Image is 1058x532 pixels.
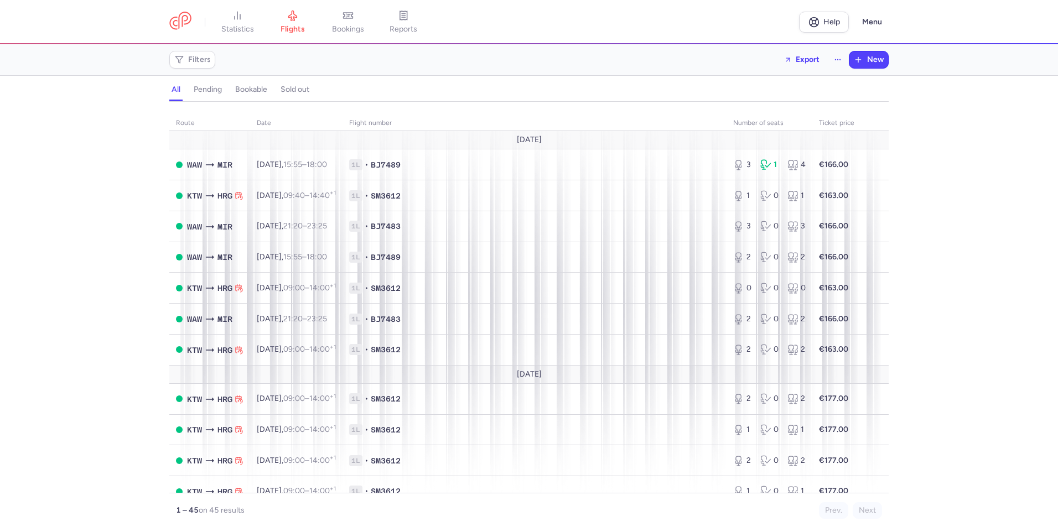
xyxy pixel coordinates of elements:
a: CitizenPlane red outlined logo [169,12,191,32]
span: flights [281,24,305,34]
span: [DATE], [257,314,327,324]
span: [DATE], [257,456,336,465]
span: 1L [349,221,362,232]
strong: €163.00 [819,283,848,293]
span: • [365,283,369,294]
strong: €163.00 [819,191,848,200]
span: • [365,314,369,325]
span: • [365,252,369,263]
button: Export [777,51,827,69]
strong: €177.00 [819,456,848,465]
div: 2 [733,344,751,355]
span: SM3612 [371,283,401,294]
span: SM3612 [371,344,401,355]
span: reports [390,24,417,34]
span: KTW [187,282,202,294]
span: BJ7489 [371,252,401,263]
div: 2 [733,455,751,466]
time: 21:20 [283,221,303,231]
span: 1L [349,486,362,497]
span: HRG [217,344,232,356]
button: Prev. [819,502,848,519]
span: [DATE], [257,283,336,293]
button: Menu [855,12,889,33]
span: – [283,394,336,403]
span: 1L [349,190,362,201]
th: date [250,115,343,132]
sup: +1 [330,393,336,400]
time: 21:20 [283,314,303,324]
h4: bookable [235,85,267,95]
time: 14:00 [309,456,336,465]
span: HRG [217,393,232,405]
span: [DATE], [257,486,336,496]
span: • [365,190,369,201]
div: 0 [760,455,779,466]
a: reports [376,10,431,34]
div: 0 [760,393,779,404]
span: KTW [187,455,202,467]
span: 1L [349,455,362,466]
time: 23:25 [307,314,327,324]
a: flights [265,10,320,34]
div: 2 [733,314,751,325]
strong: €163.00 [819,345,848,354]
div: 1 [787,424,806,435]
strong: 1 – 45 [176,505,199,515]
span: SM3612 [371,190,401,201]
span: SM3612 [371,455,401,466]
span: • [365,221,369,232]
h4: sold out [281,85,309,95]
h4: all [172,85,180,95]
span: SM3612 [371,393,401,404]
button: New [849,51,888,68]
sup: +1 [330,424,336,431]
div: 1 [733,486,751,497]
th: Ticket price [812,115,861,132]
span: HRG [217,455,232,467]
strong: €177.00 [819,394,848,403]
time: 14:00 [309,394,336,403]
div: 0 [760,314,779,325]
span: • [365,424,369,435]
time: 09:00 [283,456,305,465]
div: 1 [787,190,806,201]
span: HRG [217,190,232,202]
span: – [283,486,336,496]
div: 4 [787,159,806,170]
span: 1L [349,344,362,355]
strong: €166.00 [819,252,848,262]
a: statistics [210,10,265,34]
span: 1L [349,393,362,404]
span: • [365,159,369,170]
button: Next [853,502,882,519]
span: on 45 results [199,505,245,515]
div: 2 [733,393,751,404]
span: KTW [187,344,202,356]
time: 15:55 [283,252,302,262]
span: 1L [349,159,362,170]
div: 0 [760,283,779,294]
strong: €166.00 [819,314,848,324]
span: [DATE], [257,252,327,262]
strong: €166.00 [819,160,848,169]
span: New [867,55,884,64]
span: WAW [187,221,202,233]
div: 0 [760,221,779,232]
span: – [283,425,336,434]
time: 14:00 [309,425,336,434]
span: [DATE], [257,191,336,200]
span: BJ7489 [371,159,401,170]
div: 3 [787,221,806,232]
span: MIR [217,159,232,171]
span: – [283,314,327,324]
div: 0 [760,486,779,497]
span: [DATE] [517,135,542,144]
span: – [283,252,327,262]
div: 0 [733,283,751,294]
time: 09:00 [283,283,305,293]
sup: +1 [330,454,336,461]
span: – [283,160,327,169]
div: 2 [733,252,751,263]
div: 2 [787,252,806,263]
